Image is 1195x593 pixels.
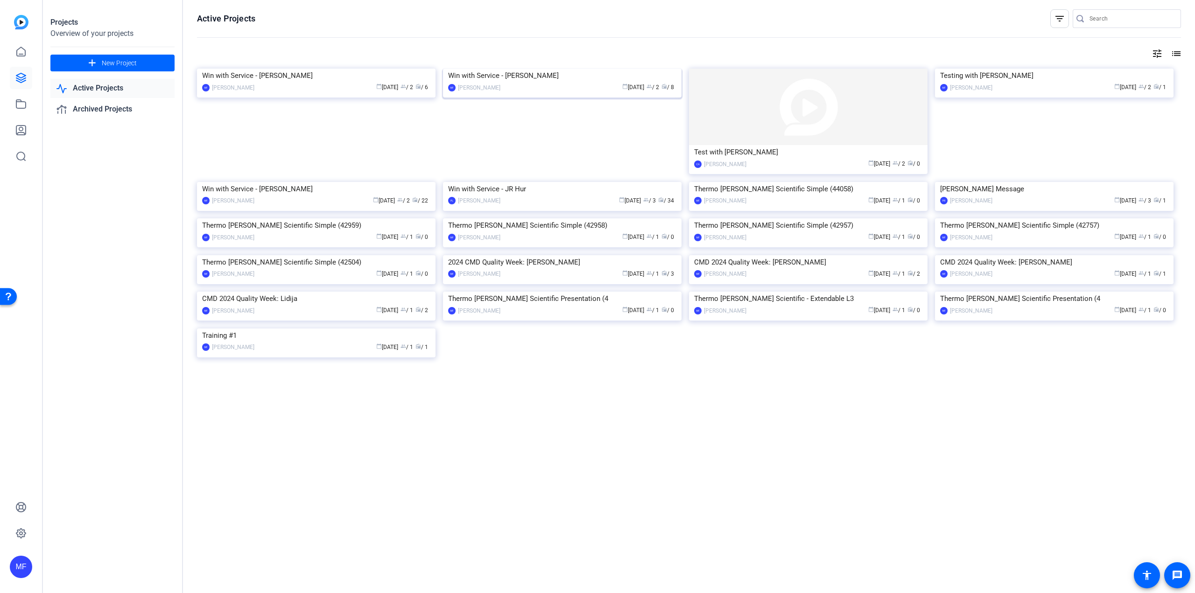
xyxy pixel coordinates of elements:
[868,271,890,277] span: [DATE]
[907,197,913,202] span: radio
[397,197,403,202] span: group
[893,307,905,314] span: / 1
[1114,197,1136,204] span: [DATE]
[202,343,210,351] div: MF
[212,196,254,205] div: [PERSON_NAME]
[940,292,1168,306] div: Thermo [PERSON_NAME] Scientific Presentation (4
[868,307,874,312] span: calendar_today
[448,234,456,241] div: MF
[893,160,898,166] span: group
[1139,307,1151,314] span: / 1
[950,233,992,242] div: [PERSON_NAME]
[1153,307,1166,314] span: / 0
[202,292,430,306] div: CMD 2024 Quality Week: Lidija
[1153,197,1159,202] span: radio
[1139,234,1151,240] span: / 1
[1054,13,1065,24] mat-icon: filter_list
[661,271,674,277] span: / 3
[202,255,430,269] div: Thermo [PERSON_NAME] Scientific Simple (42504)
[448,84,456,91] div: MF
[661,233,667,239] span: radio
[893,307,898,312] span: group
[704,269,746,279] div: [PERSON_NAME]
[401,84,406,89] span: group
[661,234,674,240] span: / 0
[1139,197,1151,204] span: / 3
[893,197,898,202] span: group
[458,196,500,205] div: [PERSON_NAME]
[1153,271,1166,277] span: / 1
[622,307,644,314] span: [DATE]
[704,160,746,169] div: [PERSON_NAME]
[1153,197,1166,204] span: / 1
[658,197,674,204] span: / 34
[458,306,500,315] div: [PERSON_NAME]
[694,160,702,168] div: CA
[397,197,410,204] span: / 2
[647,84,659,91] span: / 2
[202,307,210,314] div: MF
[14,15,28,29] img: blue-gradient.svg
[940,234,948,241] div: MF
[50,55,175,71] button: New Project
[907,270,913,276] span: radio
[415,343,421,349] span: radio
[1170,48,1181,59] mat-icon: list
[1139,271,1151,277] span: / 1
[376,270,382,276] span: calendar_today
[893,160,905,167] span: / 2
[202,234,210,241] div: MF
[415,233,421,239] span: radio
[401,271,413,277] span: / 1
[376,307,382,312] span: calendar_today
[202,270,210,278] div: MF
[415,84,421,89] span: radio
[694,292,922,306] div: Thermo [PERSON_NAME] Scientific - Extendable L3
[1114,271,1136,277] span: [DATE]
[694,270,702,278] div: MF
[704,233,746,242] div: [PERSON_NAME]
[448,292,676,306] div: Thermo [PERSON_NAME] Scientific Presentation (4
[950,83,992,92] div: [PERSON_NAME]
[907,307,920,314] span: / 0
[202,69,430,83] div: Win with Service - [PERSON_NAME]
[401,343,406,349] span: group
[376,271,398,277] span: [DATE]
[1114,233,1120,239] span: calendar_today
[940,69,1168,83] div: Testing with [PERSON_NAME]
[868,160,890,167] span: [DATE]
[694,182,922,196] div: Thermo [PERSON_NAME] Scientific Simple (44058)
[212,83,254,92] div: [PERSON_NAME]
[415,307,428,314] span: / 2
[1114,270,1120,276] span: calendar_today
[619,197,641,204] span: [DATE]
[661,84,667,89] span: radio
[50,79,175,98] a: Active Projects
[1139,233,1144,239] span: group
[197,13,255,24] h1: Active Projects
[202,328,430,342] div: Training #1
[1153,270,1159,276] span: radio
[622,234,644,240] span: [DATE]
[376,233,382,239] span: calendar_today
[1153,234,1166,240] span: / 0
[458,233,500,242] div: [PERSON_NAME]
[1153,84,1159,89] span: radio
[50,17,175,28] div: Projects
[622,84,628,89] span: calendar_today
[658,197,664,202] span: radio
[907,271,920,277] span: / 2
[1153,84,1166,91] span: / 1
[647,84,652,89] span: group
[458,83,500,92] div: [PERSON_NAME]
[622,307,628,312] span: calendar_today
[373,197,379,202] span: calendar_today
[907,197,920,204] span: / 0
[415,84,428,91] span: / 6
[1153,307,1159,312] span: radio
[907,233,913,239] span: radio
[868,160,874,166] span: calendar_today
[1114,84,1120,89] span: calendar_today
[950,196,992,205] div: [PERSON_NAME]
[893,233,898,239] span: group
